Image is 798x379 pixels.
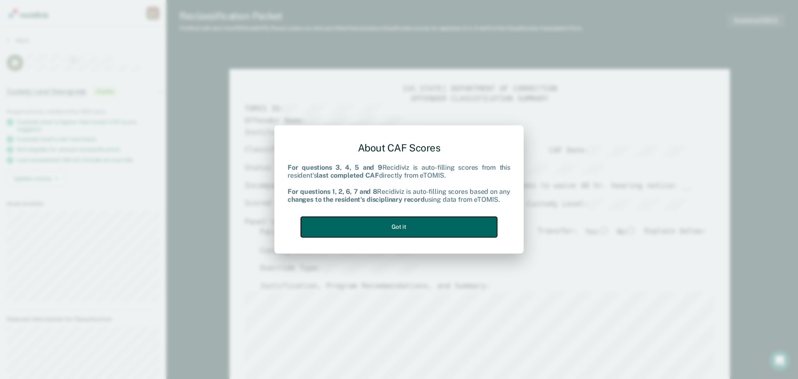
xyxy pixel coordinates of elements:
[317,172,379,180] b: last completed CAF
[288,135,510,161] div: About CAF Scores
[288,164,510,204] div: Recidiviz is auto-filling scores from this resident's directly from eTOMIS. Recidiviz is auto-fil...
[288,188,377,196] b: For questions 1, 2, 6, 7 and 8
[288,164,382,172] b: For questions 3, 4, 5 and 9
[301,217,497,237] button: Got it
[288,196,425,203] b: changes to the resident's disciplinary record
